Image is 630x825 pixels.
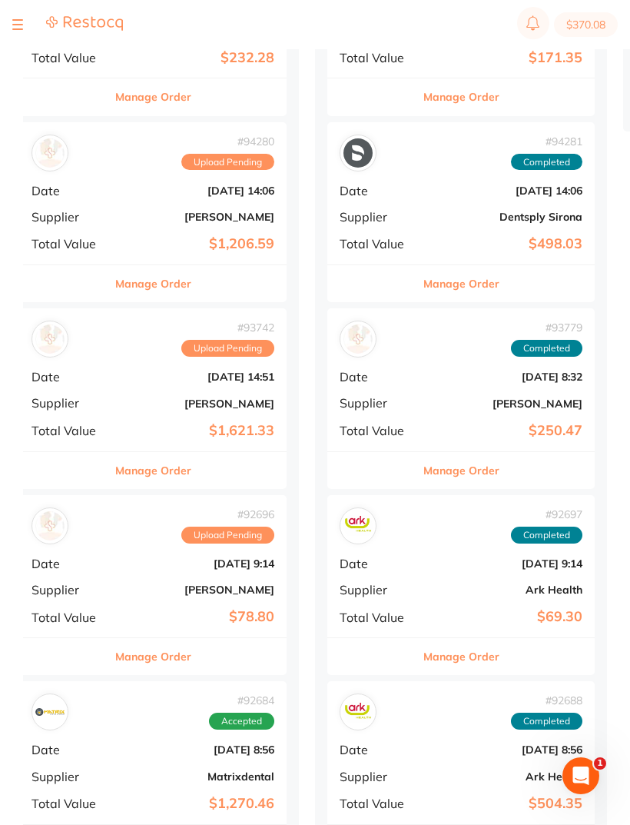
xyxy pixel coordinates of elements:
[423,78,499,115] button: Manage Order
[46,15,123,34] a: Restocq Logo
[511,135,582,148] span: # 94281
[121,211,274,223] b: [PERSON_NAME]
[121,557,274,570] b: [DATE] 9:14
[31,210,108,224] span: Supplier
[31,583,108,597] span: Supplier
[340,210,416,224] span: Supplier
[429,371,582,383] b: [DATE] 8:32
[35,324,65,354] img: Henry Schein Halas
[121,236,274,252] b: $1,206.59
[35,697,65,727] img: Matrixdental
[423,452,499,489] button: Manage Order
[121,796,274,812] b: $1,270.46
[121,185,274,197] b: [DATE] 14:06
[340,557,416,571] span: Date
[429,185,582,197] b: [DATE] 14:06
[594,757,606,770] span: 1
[31,396,108,410] span: Supplier
[19,495,287,676] div: Henry Schein Halas#92696Upload PendingDate[DATE] 9:14Supplier[PERSON_NAME]Total Value$78.80Manage...
[340,610,416,624] span: Total Value
[31,743,108,757] span: Date
[343,138,373,168] img: Dentsply Sirona
[181,135,274,148] span: # 94280
[511,527,582,544] span: Completed
[19,308,287,489] div: Henry Schein Halas#93742Upload PendingDate[DATE] 14:51Supplier[PERSON_NAME]Total Value$1,621.33Ma...
[121,743,274,756] b: [DATE] 8:56
[423,638,499,675] button: Manage Order
[181,321,274,334] span: # 93742
[511,340,582,357] span: Completed
[511,713,582,730] span: Completed
[340,184,416,198] span: Date
[115,452,191,489] button: Manage Order
[340,770,416,783] span: Supplier
[340,743,416,757] span: Date
[31,610,108,624] span: Total Value
[181,508,274,521] span: # 92696
[340,797,416,810] span: Total Value
[121,50,274,66] b: $232.28
[31,557,108,571] span: Date
[115,265,191,302] button: Manage Order
[31,770,108,783] span: Supplier
[46,15,123,32] img: Restocq Logo
[181,340,274,357] span: Upload Pending
[121,609,274,625] b: $78.80
[115,78,191,115] button: Manage Order
[423,265,499,302] button: Manage Order
[340,51,416,65] span: Total Value
[340,583,416,597] span: Supplier
[511,321,582,334] span: # 93779
[343,324,373,354] img: Henry Schein Halas
[31,51,108,65] span: Total Value
[35,511,65,541] img: Henry Schein Halas
[121,371,274,383] b: [DATE] 14:51
[31,237,108,251] span: Total Value
[429,557,582,570] b: [DATE] 9:14
[181,527,274,544] span: Upload Pending
[343,697,373,727] img: Ark Health
[340,237,416,251] span: Total Value
[429,211,582,223] b: Dentsply Sirona
[429,398,582,410] b: [PERSON_NAME]
[343,511,373,541] img: Ark Health
[121,584,274,596] b: [PERSON_NAME]
[554,12,618,37] button: $370.08
[429,423,582,439] b: $250.47
[340,370,416,384] span: Date
[429,609,582,625] b: $69.30
[340,424,416,437] span: Total Value
[121,398,274,410] b: [PERSON_NAME]
[429,50,582,66] b: $171.35
[31,797,108,810] span: Total Value
[181,154,274,171] span: Upload Pending
[31,184,108,198] span: Date
[429,796,582,812] b: $504.35
[121,770,274,783] b: Matrixdental
[31,370,108,384] span: Date
[429,770,582,783] b: Ark Health
[429,584,582,596] b: Ark Health
[209,713,274,730] span: Accepted
[121,423,274,439] b: $1,621.33
[35,138,65,168] img: Henry Schein Halas
[511,154,582,171] span: Completed
[429,236,582,252] b: $498.03
[511,694,582,707] span: # 92688
[511,508,582,521] span: # 92697
[562,757,599,794] iframe: Intercom live chat
[209,694,274,707] span: # 92684
[429,743,582,756] b: [DATE] 8:56
[31,424,108,437] span: Total Value
[19,122,287,303] div: Henry Schein Halas#94280Upload PendingDate[DATE] 14:06Supplier[PERSON_NAME]Total Value$1,206.59Ma...
[115,638,191,675] button: Manage Order
[340,396,416,410] span: Supplier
